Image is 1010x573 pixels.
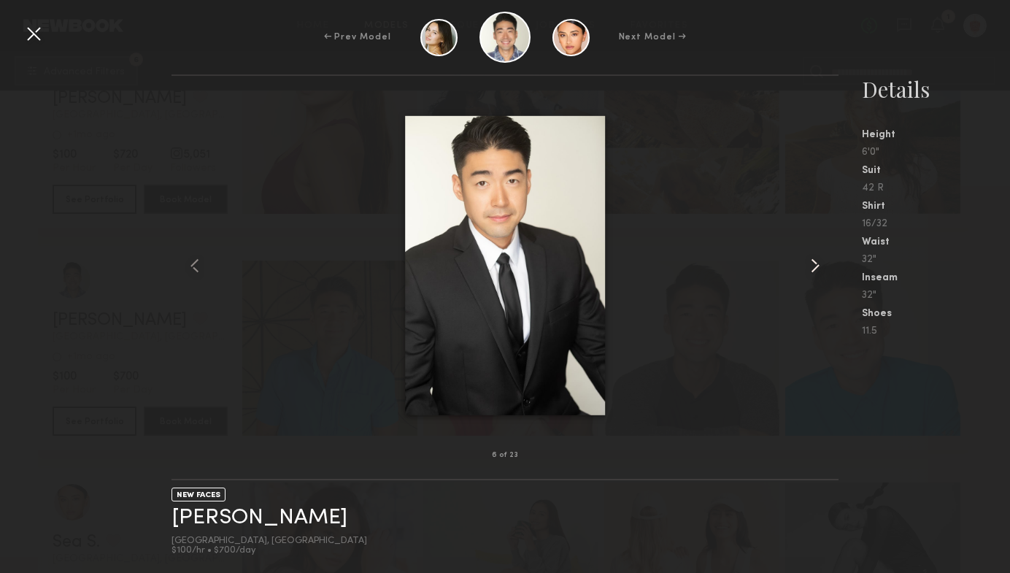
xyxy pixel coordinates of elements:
[492,452,517,459] div: 6 of 23
[862,201,1010,212] div: Shirt
[862,237,1010,247] div: Waist
[324,31,391,44] div: ← Prev Model
[862,291,1010,301] div: 32"
[171,507,347,529] a: [PERSON_NAME]
[862,309,1010,319] div: Shoes
[862,130,1010,140] div: Height
[862,219,1010,229] div: 16/32
[862,166,1010,176] div: Suit
[171,546,367,555] div: $100/hr • $700/day
[862,326,1010,337] div: 11.5
[862,74,1010,104] div: Details
[171,488,225,501] div: NEW FACES
[171,537,367,546] div: [GEOGRAPHIC_DATA], [GEOGRAPHIC_DATA]
[862,255,1010,265] div: 32"
[862,147,1010,158] div: 6'0"
[862,273,1010,283] div: Inseam
[619,31,687,44] div: Next Model →
[862,183,1010,193] div: 42 R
